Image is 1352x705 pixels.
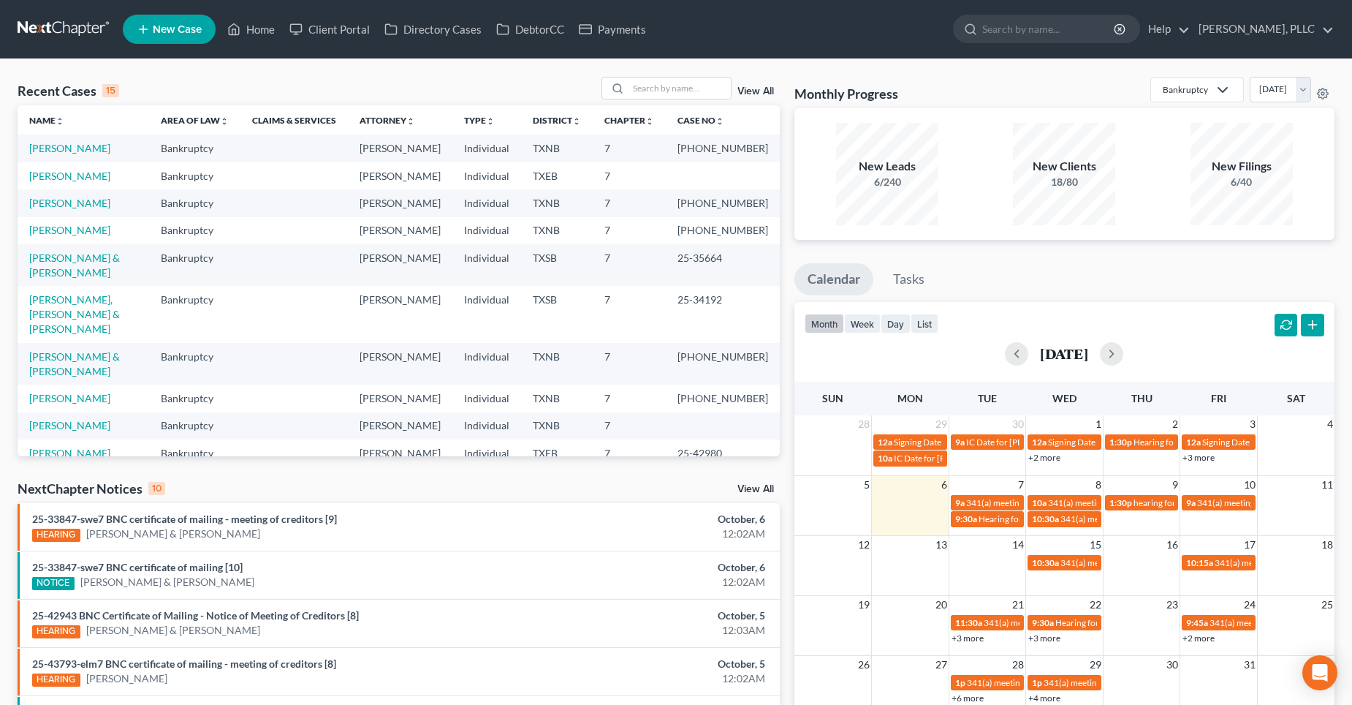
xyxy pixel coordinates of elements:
[80,575,254,589] a: [PERSON_NAME] & [PERSON_NAME]
[29,293,120,335] a: [PERSON_NAME], [PERSON_NAME] & [PERSON_NAME]
[1182,452,1215,463] a: +3 more
[1011,536,1025,554] span: 14
[666,440,780,467] td: 25-42980
[452,286,521,342] td: Individual
[952,693,984,704] a: +6 more
[29,392,110,404] a: [PERSON_NAME]
[1032,513,1059,524] span: 10:30a
[878,437,892,448] span: 12a
[572,117,581,126] i: unfold_more
[531,623,765,638] div: 12:03AM
[593,343,666,385] td: 7
[966,437,1117,448] span: IC Date for [PERSON_NAME], Shylanda
[1182,633,1215,644] a: +2 more
[1186,617,1208,628] span: 9:45a
[486,117,495,126] i: unfold_more
[862,476,871,494] span: 5
[593,440,666,467] td: 7
[521,412,593,440] td: TXNB
[593,412,666,440] td: 7
[1013,175,1115,189] div: 18/80
[952,633,984,644] a: +3 more
[1028,693,1060,704] a: +4 more
[628,78,731,99] input: Search by name...
[1163,83,1208,96] div: Bankruptcy
[966,497,1107,508] span: 341(a) meeting for [PERSON_NAME]
[737,86,774,97] a: View All
[984,617,1161,628] span: 341(a) meeting for Crescent [PERSON_NAME]
[593,286,666,342] td: 7
[836,175,938,189] div: 6/240
[1242,656,1257,674] span: 31
[1133,497,1176,508] span: hearing for
[18,480,165,497] div: NextChapter Notices
[56,117,64,126] i: unfold_more
[1190,175,1293,189] div: 6/40
[593,135,666,162] td: 7
[29,115,64,126] a: Nameunfold_more
[822,392,843,404] span: Sun
[805,314,844,333] button: month
[452,385,521,412] td: Individual
[348,189,452,216] td: [PERSON_NAME]
[153,24,202,35] span: New Case
[878,453,892,464] span: 10a
[666,286,780,342] td: 25-34192
[844,314,881,333] button: week
[1287,392,1305,404] span: Sat
[593,162,666,189] td: 7
[1171,415,1180,433] span: 2
[1242,476,1257,494] span: 10
[348,162,452,189] td: [PERSON_NAME]
[1088,656,1103,674] span: 29
[149,385,240,412] td: Bankruptcy
[1171,476,1180,494] span: 9
[452,244,521,286] td: Individual
[348,135,452,162] td: [PERSON_NAME]
[978,392,997,404] span: Tue
[452,162,521,189] td: Individual
[32,609,359,622] a: 25-42943 BNC Certificate of Mailing - Notice of Meeting of Creditors [8]
[666,385,780,412] td: [PHONE_NUMBER]
[1165,596,1180,614] span: 23
[1133,437,1177,448] span: Hearing for
[1242,536,1257,554] span: 17
[715,117,724,126] i: unfold_more
[220,16,282,42] a: Home
[452,189,521,216] td: Individual
[1320,476,1334,494] span: 11
[1028,452,1060,463] a: +2 more
[1186,497,1196,508] span: 9a
[348,385,452,412] td: [PERSON_NAME]
[32,674,80,687] div: HEARING
[521,135,593,162] td: TXNB
[593,217,666,244] td: 7
[894,453,1006,464] span: IC Date for [PERSON_NAME]
[161,115,229,126] a: Area of Lawunfold_more
[348,440,452,467] td: [PERSON_NAME]
[1040,346,1088,361] h2: [DATE]
[934,415,949,433] span: 29
[955,437,965,448] span: 9a
[979,513,1093,524] span: Hearing for [PERSON_NAME]
[1052,392,1076,404] span: Wed
[677,115,724,126] a: Case Nounfold_more
[452,217,521,244] td: Individual
[1048,437,1179,448] span: Signing Date for [PERSON_NAME]
[521,440,593,467] td: TXEB
[32,561,243,573] a: 25-33847-swe7 BNC certificate of mailing [10]
[149,244,240,286] td: Bankruptcy
[794,85,898,102] h3: Monthly Progress
[857,536,871,554] span: 12
[880,263,938,295] a: Tasks
[1032,677,1042,688] span: 1p
[666,189,780,216] td: [PHONE_NUMBER]
[1011,415,1025,433] span: 30
[1044,677,1262,688] span: 341(a) meeting for [PERSON_NAME] & [PERSON_NAME]
[737,484,774,494] a: View All
[1191,16,1334,42] a: [PERSON_NAME], PLLC
[149,162,240,189] td: Bankruptcy
[521,244,593,286] td: TXSB
[1011,656,1025,674] span: 28
[32,577,75,590] div: NOTICE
